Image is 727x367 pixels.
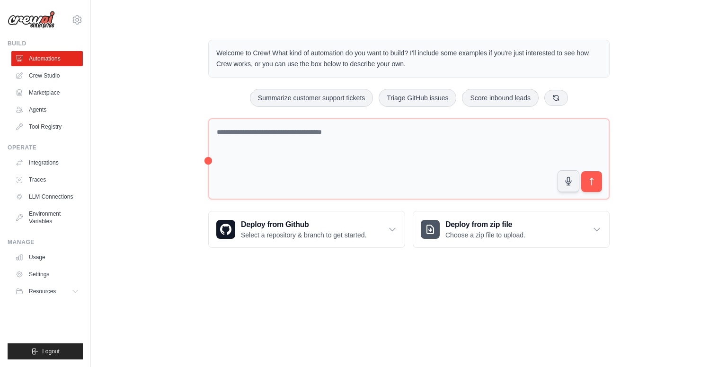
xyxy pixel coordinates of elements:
[8,144,83,151] div: Operate
[11,189,83,204] a: LLM Connections
[11,119,83,134] a: Tool Registry
[11,267,83,282] a: Settings
[42,348,60,355] span: Logout
[11,155,83,170] a: Integrations
[11,250,83,265] a: Usage
[29,288,56,295] span: Resources
[445,219,525,230] h3: Deploy from zip file
[8,11,55,29] img: Logo
[8,343,83,359] button: Logout
[11,85,83,100] a: Marketplace
[11,102,83,117] a: Agents
[250,89,373,107] button: Summarize customer support tickets
[11,68,83,83] a: Crew Studio
[462,89,539,107] button: Score inbound leads
[8,238,83,246] div: Manage
[11,284,83,299] button: Resources
[445,230,525,240] p: Choose a zip file to upload.
[11,172,83,187] a: Traces
[241,230,366,240] p: Select a repository & branch to get started.
[216,48,602,70] p: Welcome to Crew! What kind of automation do you want to build? I'll include some examples if you'...
[379,89,456,107] button: Triage GitHub issues
[8,40,83,47] div: Build
[11,206,83,229] a: Environment Variables
[11,51,83,66] a: Automations
[241,219,366,230] h3: Deploy from Github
